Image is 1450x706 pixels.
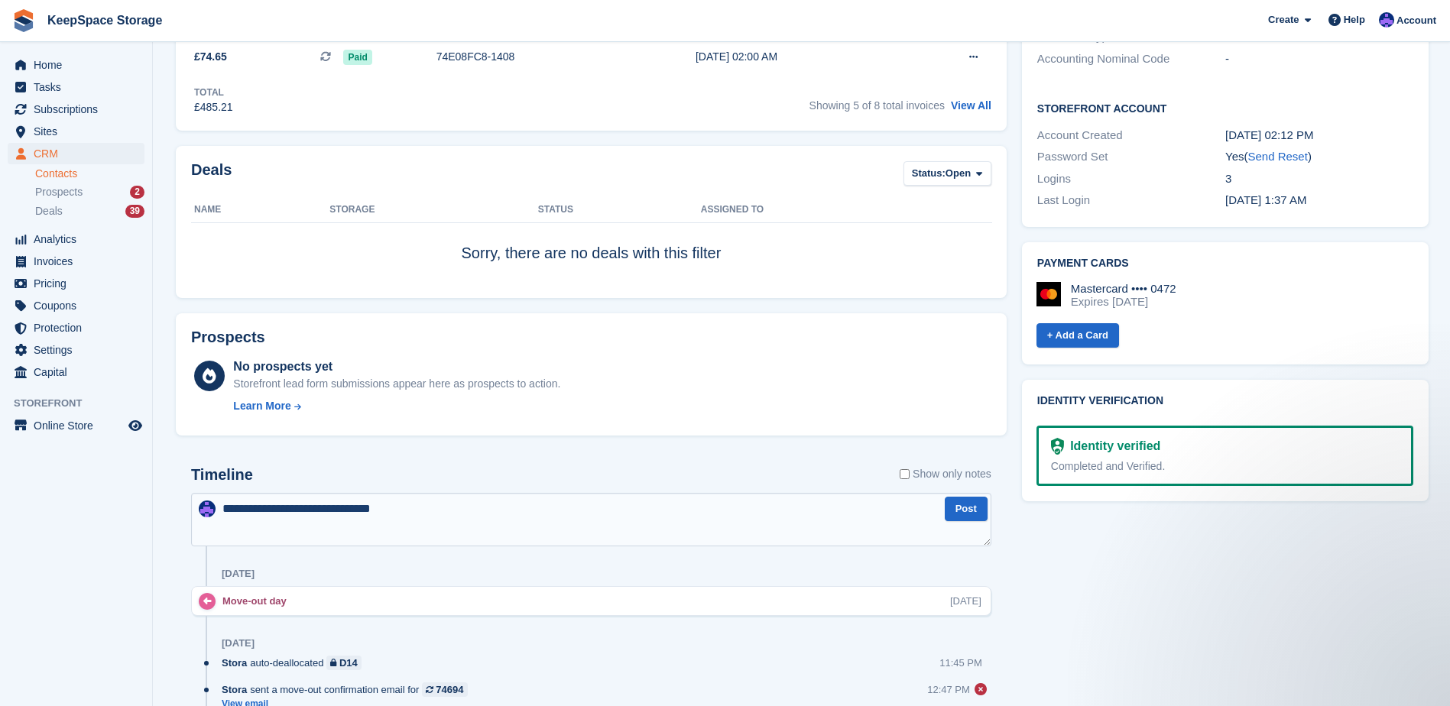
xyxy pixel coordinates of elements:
div: 74E08FC8-1408 [436,49,645,65]
div: [DATE] [950,594,981,608]
span: Protection [34,317,125,338]
div: Expires [DATE] [1071,295,1176,309]
a: Contacts [35,167,144,181]
div: 12:47 PM [927,682,970,697]
span: Deals [35,204,63,219]
div: auto-deallocated [222,656,369,670]
h2: Timeline [191,466,253,484]
img: stora-icon-8386f47178a22dfd0bd8f6a31ec36ba5ce8667c1dd55bd0f319d3a0aa187defe.svg [12,9,35,32]
img: Chloe Clark [199,500,216,517]
div: Last Login [1037,192,1225,209]
a: menu [8,228,144,250]
h2: Storefront Account [1037,100,1413,115]
a: menu [8,54,144,76]
span: Stora [222,682,247,697]
button: Status: Open [903,161,991,186]
span: Create [1268,12,1299,28]
div: Learn More [233,398,290,414]
span: Invoices [34,251,125,272]
h2: Payment cards [1037,257,1413,270]
span: Status: [912,166,946,181]
span: Paid [343,50,371,65]
a: menu [8,295,144,316]
div: - [1225,50,1413,68]
h2: Prospects [191,329,265,346]
th: Assigned to [701,198,991,222]
input: Show only notes [900,466,910,482]
div: Mastercard •••• 0472 [1071,282,1176,296]
h2: Identity verification [1037,395,1413,407]
a: menu [8,273,144,294]
a: Preview store [126,416,144,435]
img: Mastercard Logo [1036,282,1061,306]
div: [DATE] 02:12 PM [1225,127,1413,144]
div: 11:45 PM [939,656,982,670]
div: Accounting Nominal Code [1037,50,1225,68]
span: Coupons [34,295,125,316]
div: 39 [125,205,144,218]
div: [DATE] 02:00 AM [696,49,908,65]
button: Post [945,497,988,522]
span: Analytics [34,228,125,250]
div: Yes [1225,148,1413,166]
a: View All [951,99,991,112]
div: D14 [339,656,358,670]
a: Learn More [233,398,560,414]
span: CRM [34,143,125,164]
span: Sorry, there are no deals with this filter [462,245,722,261]
a: menu [8,76,144,98]
label: Show only notes [900,466,991,482]
div: Account Created [1037,127,1225,144]
span: Tasks [34,76,125,98]
span: Showing 5 of 8 total invoices [809,99,945,112]
span: Open [946,166,971,181]
a: Prospects 2 [35,184,144,200]
span: Sites [34,121,125,142]
span: £74.65 [194,49,227,65]
span: Pricing [34,273,125,294]
span: Storefront [14,396,152,411]
img: Chloe Clark [1379,12,1394,28]
span: Stora [222,656,247,670]
img: Identity Verification Ready [1051,438,1064,455]
a: menu [8,251,144,272]
div: Logins [1037,170,1225,188]
a: menu [8,339,144,361]
div: Storefront lead form submissions appear here as prospects to action. [233,376,560,392]
div: £485.21 [194,99,233,115]
a: menu [8,415,144,436]
span: Prospects [35,185,83,199]
span: ( ) [1244,150,1311,163]
a: KeepSpace Storage [41,8,168,33]
div: [DATE] [222,568,255,580]
span: Help [1344,12,1365,28]
th: Name [191,198,329,222]
div: 74694 [436,682,463,697]
div: Password Set [1037,148,1225,166]
div: No prospects yet [233,358,560,376]
h2: Deals [191,161,232,189]
div: Move-out day [222,594,294,608]
a: menu [8,121,144,142]
a: menu [8,361,144,383]
a: Send Reset [1247,150,1307,163]
a: menu [8,143,144,164]
a: D14 [326,656,361,670]
span: Account [1396,13,1436,28]
time: 2025-02-28 01:37:45 UTC [1225,193,1306,206]
div: [DATE] [222,637,255,649]
span: Subscriptions [34,99,125,120]
a: 74694 [422,682,467,697]
span: Home [34,54,125,76]
th: Status [538,198,701,222]
div: sent a move-out confirmation email for [222,682,475,697]
div: Total [194,86,233,99]
div: Identity verified [1064,437,1160,455]
div: 3 [1225,170,1413,188]
span: Online Store [34,415,125,436]
a: Deals 39 [35,203,144,219]
a: menu [8,317,144,338]
a: menu [8,99,144,120]
span: Capital [34,361,125,383]
div: 2 [130,186,144,199]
